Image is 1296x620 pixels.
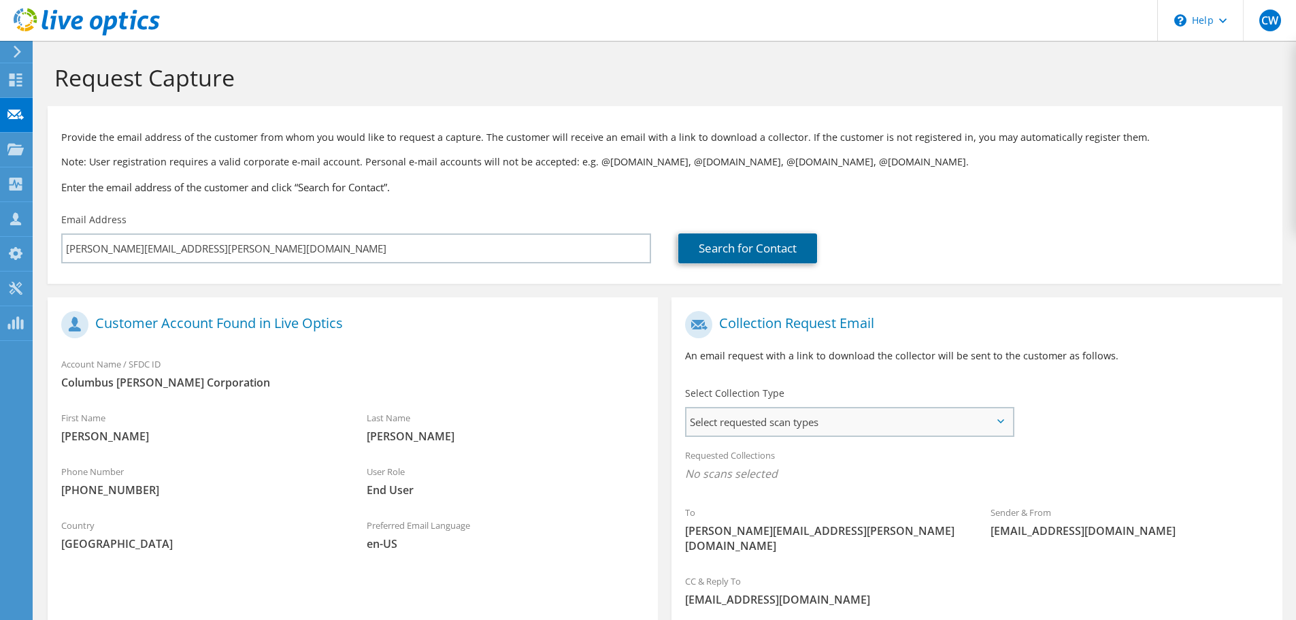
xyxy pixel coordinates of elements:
h1: Request Capture [54,63,1269,92]
h1: Customer Account Found in Live Optics [61,311,637,338]
label: Select Collection Type [685,387,784,400]
div: Sender & From [977,498,1282,545]
div: First Name [48,404,353,451]
span: CW [1259,10,1281,31]
a: Search for Contact [678,233,817,263]
label: Email Address [61,213,127,227]
span: [GEOGRAPHIC_DATA] [61,536,339,551]
div: Last Name [353,404,659,451]
svg: \n [1174,14,1186,27]
p: Provide the email address of the customer from whom you would like to request a capture. The cust... [61,130,1269,145]
span: [EMAIL_ADDRESS][DOMAIN_NAME] [685,592,1268,607]
span: End User [367,483,645,497]
div: Phone Number [48,457,353,504]
span: Columbus [PERSON_NAME] Corporation [61,375,644,390]
span: [PERSON_NAME] [367,429,645,444]
div: To [671,498,977,560]
span: [PHONE_NUMBER] [61,483,339,497]
span: en-US [367,536,645,551]
div: CC & Reply To [671,567,1282,614]
div: User Role [353,457,659,504]
h1: Collection Request Email [685,311,1261,338]
span: No scans selected [685,466,1268,481]
span: [PERSON_NAME] [61,429,339,444]
div: Account Name / SFDC ID [48,350,658,397]
span: [PERSON_NAME][EMAIL_ADDRESS][PERSON_NAME][DOMAIN_NAME] [685,523,963,553]
p: An email request with a link to download the collector will be sent to the customer as follows. [685,348,1268,363]
div: Country [48,511,353,558]
p: Note: User registration requires a valid corporate e-mail account. Personal e-mail accounts will ... [61,154,1269,169]
span: [EMAIL_ADDRESS][DOMAIN_NAME] [991,523,1269,538]
span: Select requested scan types [686,408,1012,436]
div: Preferred Email Language [353,511,659,558]
div: Requested Collections [671,441,1282,491]
h3: Enter the email address of the customer and click “Search for Contact”. [61,180,1269,195]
